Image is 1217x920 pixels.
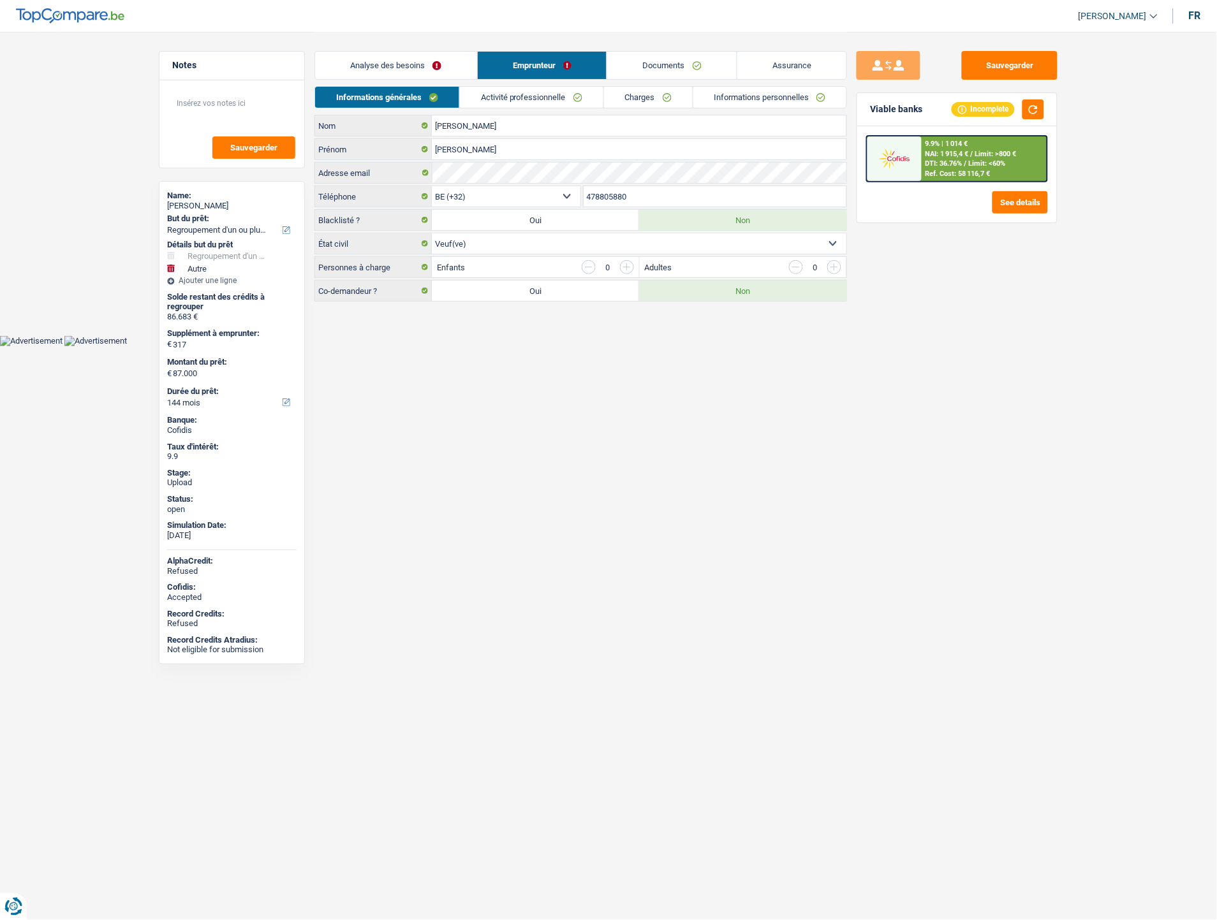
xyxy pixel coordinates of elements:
[167,618,297,629] div: Refused
[607,52,737,79] a: Documents
[167,339,172,349] span: €
[645,263,672,272] label: Adultes
[167,494,297,504] div: Status:
[315,210,432,230] label: Blacklisté ?
[167,369,172,379] span: €
[167,201,297,211] div: [PERSON_NAME]
[167,530,297,541] div: [DATE]
[737,52,847,79] a: Assurance
[167,592,297,602] div: Accepted
[167,328,294,339] label: Supplément à emprunter:
[437,263,465,272] label: Enfants
[602,263,614,272] div: 0
[167,425,297,435] div: Cofidis
[167,520,297,530] div: Simulation Date:
[693,87,847,108] a: Informations personnelles
[315,87,459,108] a: Informations générales
[167,504,297,515] div: open
[167,468,297,478] div: Stage:
[315,233,432,254] label: État civil
[167,276,297,285] div: Ajouter une ligne
[167,292,297,312] div: Solde restant des crédits à regrouper
[926,150,969,158] span: NAI: 1 915,4 €
[926,140,968,148] div: 9.9% | 1 014 €
[604,87,693,108] a: Charges
[478,52,607,79] a: Emprunteur
[971,150,973,158] span: /
[315,163,432,183] label: Adresse email
[315,257,432,277] label: Personnes à charge
[432,281,639,301] label: Oui
[16,8,124,24] img: TopCompare Logo
[432,210,639,230] label: Oui
[167,609,297,619] div: Record Credits:
[964,159,967,168] span: /
[212,136,295,159] button: Sauvegarder
[167,415,297,425] div: Banque:
[952,102,1015,116] div: Incomplete
[315,139,432,159] label: Prénom
[167,582,297,592] div: Cofidis:
[167,635,297,645] div: Record Credits Atradius:
[1189,10,1201,22] div: fr
[639,210,846,230] label: Non
[926,159,963,168] span: DTI: 36.76%
[315,281,432,301] label: Co-demandeur ?
[992,191,1048,214] button: See details
[167,312,297,322] div: 86.683 €
[1079,11,1147,22] span: [PERSON_NAME]
[167,556,297,566] div: AlphaCredit:
[962,51,1058,80] button: Sauvegarder
[315,115,432,136] label: Nom
[975,150,1017,158] span: Limit: >800 €
[926,170,991,178] div: Ref. Cost: 58 116,7 €
[167,478,297,488] div: Upload
[871,147,918,170] img: Cofidis
[167,386,294,397] label: Durée du prêt:
[315,186,432,207] label: Téléphone
[584,186,847,207] input: 401020304
[167,214,294,224] label: But du prêt:
[172,60,291,71] h5: Notes
[167,240,297,250] div: Détails but du prêt
[639,281,846,301] label: Non
[315,52,477,79] a: Analyse des besoins
[230,143,277,152] span: Sauvegarder
[460,87,603,108] a: Activité professionnelle
[167,566,297,576] div: Refused
[969,159,1006,168] span: Limit: <60%
[167,191,297,201] div: Name:
[1068,6,1158,27] a: [PERSON_NAME]
[167,357,294,367] label: Montant du prêt:
[870,104,922,115] div: Viable banks
[167,451,297,462] div: 9.9
[167,645,297,655] div: Not eligible for submission
[167,442,297,452] div: Taux d'intérêt:
[809,263,821,272] div: 0
[64,336,127,346] img: Advertisement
